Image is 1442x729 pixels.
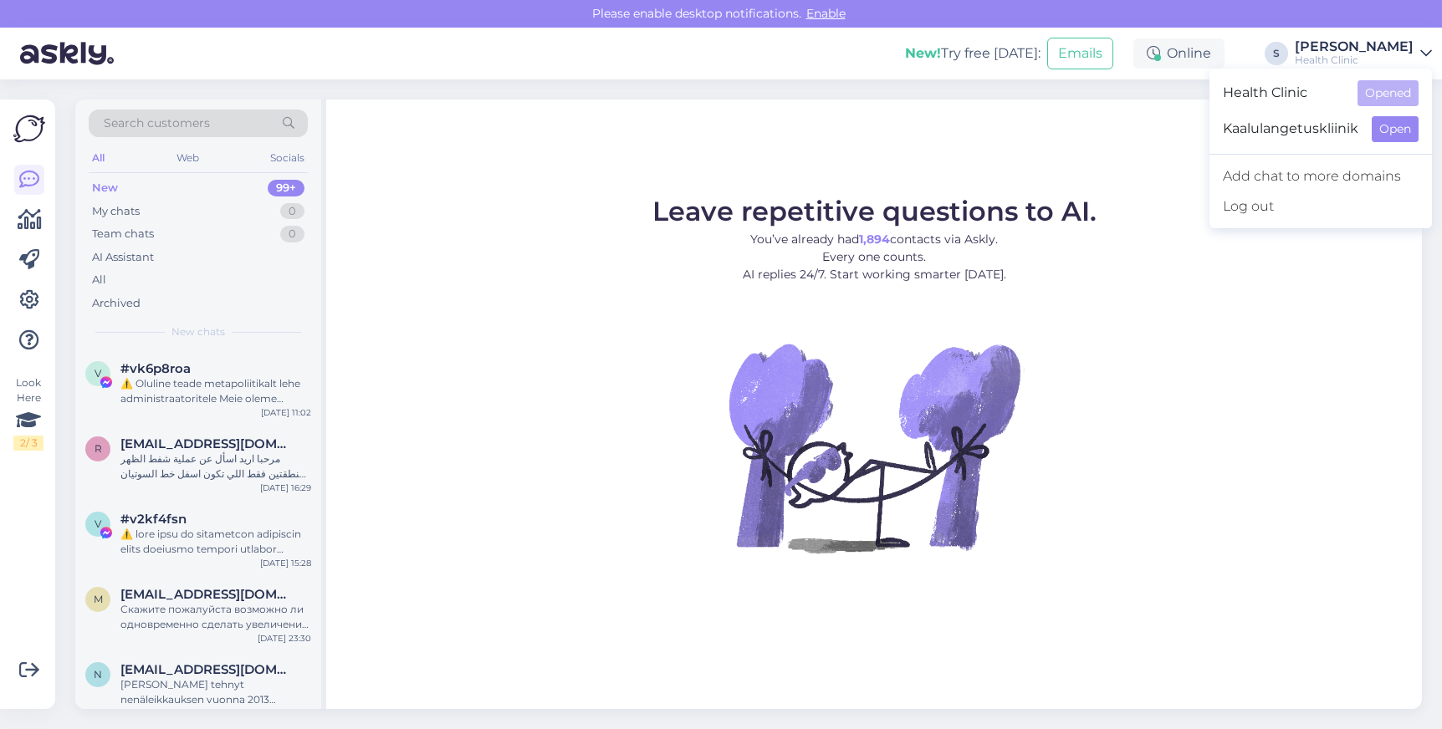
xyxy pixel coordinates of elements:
div: 2 / 3 [13,436,43,451]
div: 0 [280,226,304,242]
div: S [1265,42,1288,65]
div: ⚠️ lore ipsu do sitametcon adipiscin elits doeiusmo tempori utlabor etdolo magnaaliq: enima://min... [120,527,311,557]
div: 0 [280,203,304,220]
div: Socials [267,147,308,169]
div: 99+ [268,180,304,196]
button: Open [1372,116,1419,142]
div: My chats [92,203,140,220]
div: New [92,180,118,196]
div: Online [1133,38,1225,69]
div: Try free [DATE]: [905,43,1041,64]
div: ⚠️ Oluline teade metapoliitikalt lehe administraatoritele Meie oleme metapoliitika tugimeeskond. ... [120,376,311,406]
div: [DATE] 16:29 [260,482,311,494]
b: New! [905,45,941,61]
span: n [94,668,102,681]
span: v [95,367,101,380]
span: v [95,517,101,530]
p: You’ve already had contacts via Askly. Every one counts. AI replies 24/7. Start working smarter [... [652,231,1097,283]
div: All [92,272,106,288]
span: midlis.clean@gmail.com [120,587,294,602]
div: [DATE] 3:43 [263,707,311,720]
span: Enable [801,6,851,21]
div: Team chats [92,226,154,242]
div: Web [173,147,202,169]
div: Archived [92,295,141,312]
img: Askly Logo [13,113,45,145]
span: Kaalulangetuskliinik [1223,116,1358,142]
div: Look Here [13,375,43,451]
div: [DATE] 23:30 [258,632,311,645]
a: [PERSON_NAME]Health Clinic [1295,40,1432,67]
div: [DATE] 15:28 [260,557,311,569]
div: Log out [1209,191,1432,222]
span: #vk6p8roa [120,361,191,376]
span: r [95,442,102,455]
button: Opened [1358,80,1419,106]
span: #v2kf4fsn [120,512,187,527]
div: All [89,147,108,169]
div: Скажите пожалуйста возможно ли одновременно сделать увеличение груди и абдоминопластику? Если да,... [120,602,311,632]
img: No Chat active [724,297,1025,598]
div: AI Assistant [92,249,154,266]
div: [PERSON_NAME] tehnyt nenäleikkauksen vuonna 2013 kotimaassani, mutta en ole täysin tyytyväinen lo... [120,677,311,707]
div: [DATE] 11:02 [261,406,311,419]
a: Add chat to more domains [1209,161,1432,191]
span: Health Clinic [1223,80,1344,106]
div: Health Clinic [1295,54,1414,67]
div: مرحبا اريد اسأل عن عملية شفط الظهر لمنطقتين فقط اللي تكون اسفل خط السوتيان كم تكلف [120,451,311,482]
div: [PERSON_NAME] [1295,40,1414,54]
b: 1,894 [859,232,890,247]
span: m [94,593,103,605]
span: Search customers [104,115,210,132]
span: roma.nabeel@yahoo.com [120,436,294,451]
span: New chats [171,324,225,339]
span: nargis.saeedi@hotmail.com [120,662,294,677]
span: Leave repetitive questions to AI. [652,195,1097,227]
button: Emails [1047,38,1113,69]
